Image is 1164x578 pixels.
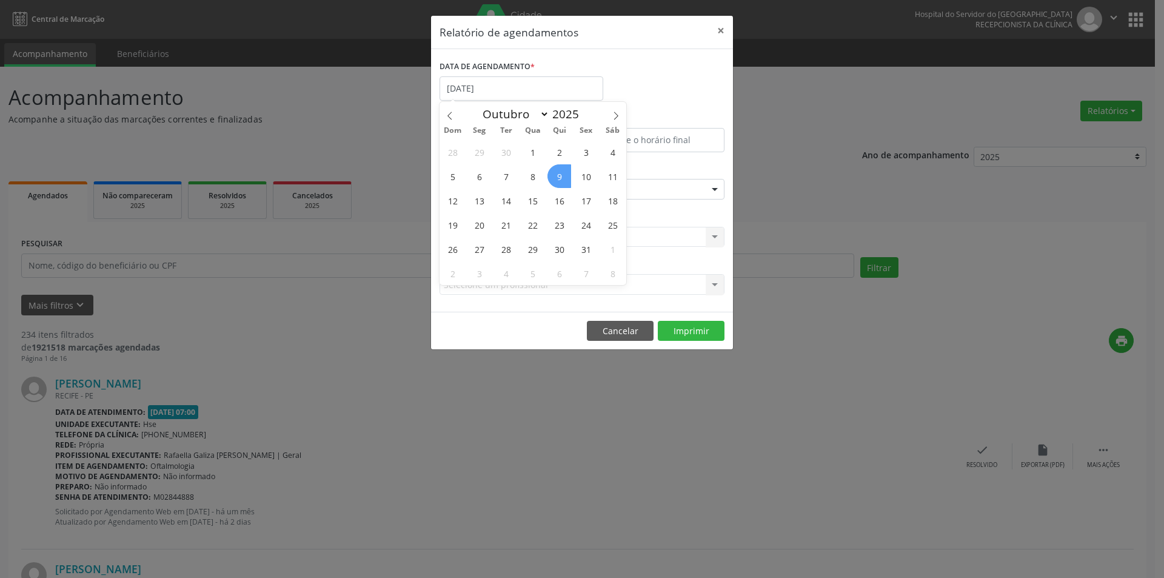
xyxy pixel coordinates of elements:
span: Sáb [600,127,626,135]
label: ATÉ [585,109,724,128]
span: Setembro 28, 2025 [441,140,464,164]
span: Outubro 4, 2025 [601,140,624,164]
span: Outubro 11, 2025 [601,164,624,188]
span: Dom [440,127,466,135]
span: Novembro 7, 2025 [574,261,598,285]
span: Outubro 3, 2025 [574,140,598,164]
span: Outubro 8, 2025 [521,164,544,188]
span: Outubro 2, 2025 [547,140,571,164]
span: Outubro 19, 2025 [441,213,464,237]
span: Outubro 30, 2025 [547,237,571,261]
span: Seg [466,127,493,135]
input: Selecione o horário final [585,128,724,152]
span: Sex [573,127,600,135]
span: Qua [520,127,546,135]
span: Novembro 3, 2025 [467,261,491,285]
span: Outubro 17, 2025 [574,189,598,212]
span: Novembro 8, 2025 [601,261,624,285]
span: Novembro 6, 2025 [547,261,571,285]
input: Selecione uma data ou intervalo [440,76,603,101]
span: Setembro 29, 2025 [467,140,491,164]
span: Outubro 28, 2025 [494,237,518,261]
button: Cancelar [587,321,654,341]
button: Imprimir [658,321,724,341]
span: Outubro 20, 2025 [467,213,491,237]
span: Novembro 1, 2025 [601,237,624,261]
span: Outubro 18, 2025 [601,189,624,212]
span: Ter [493,127,520,135]
span: Outubro 6, 2025 [467,164,491,188]
select: Month [477,106,549,123]
span: Novembro 5, 2025 [521,261,544,285]
span: Outubro 27, 2025 [467,237,491,261]
span: Outubro 31, 2025 [574,237,598,261]
span: Novembro 2, 2025 [441,261,464,285]
input: Year [549,106,589,122]
span: Outubro 1, 2025 [521,140,544,164]
button: Close [709,16,733,45]
span: Outubro 13, 2025 [467,189,491,212]
span: Outubro 26, 2025 [441,237,464,261]
span: Outubro 9, 2025 [547,164,571,188]
span: Outubro 14, 2025 [494,189,518,212]
span: Outubro 5, 2025 [441,164,464,188]
span: Outubro 21, 2025 [494,213,518,237]
span: Qui [546,127,573,135]
span: Outubro 7, 2025 [494,164,518,188]
span: Outubro 22, 2025 [521,213,544,237]
span: Outubro 10, 2025 [574,164,598,188]
span: Outubro 12, 2025 [441,189,464,212]
span: Outubro 24, 2025 [574,213,598,237]
span: Setembro 30, 2025 [494,140,518,164]
span: Outubro 15, 2025 [521,189,544,212]
label: DATA DE AGENDAMENTO [440,58,535,76]
span: Outubro 25, 2025 [601,213,624,237]
span: Novembro 4, 2025 [494,261,518,285]
span: Outubro 29, 2025 [521,237,544,261]
h5: Relatório de agendamentos [440,24,578,40]
span: Outubro 23, 2025 [547,213,571,237]
span: Outubro 16, 2025 [547,189,571,212]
